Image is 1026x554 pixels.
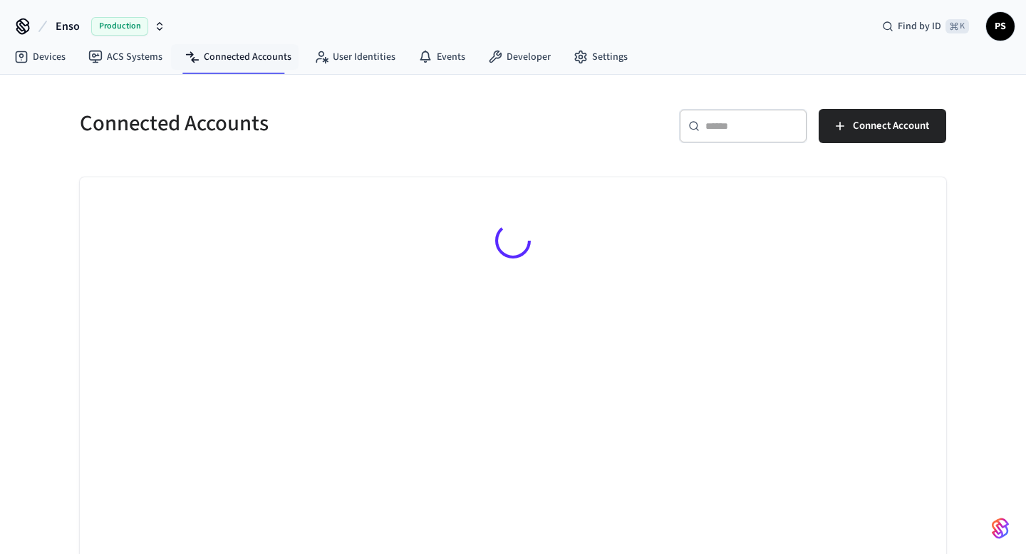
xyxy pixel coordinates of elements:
span: Enso [56,18,80,35]
a: User Identities [303,44,407,70]
a: Devices [3,44,77,70]
img: SeamLogoGradient.69752ec5.svg [992,517,1009,540]
span: PS [988,14,1013,39]
button: Connect Account [819,109,946,143]
div: Find by ID⌘ K [871,14,980,39]
button: PS [986,12,1015,41]
h5: Connected Accounts [80,109,504,138]
a: Developer [477,44,562,70]
span: Production [91,17,148,36]
a: Connected Accounts [174,44,303,70]
a: ACS Systems [77,44,174,70]
span: Find by ID [898,19,941,33]
span: Connect Account [853,117,929,135]
a: Settings [562,44,639,70]
span: ⌘ K [945,19,969,33]
a: Events [407,44,477,70]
